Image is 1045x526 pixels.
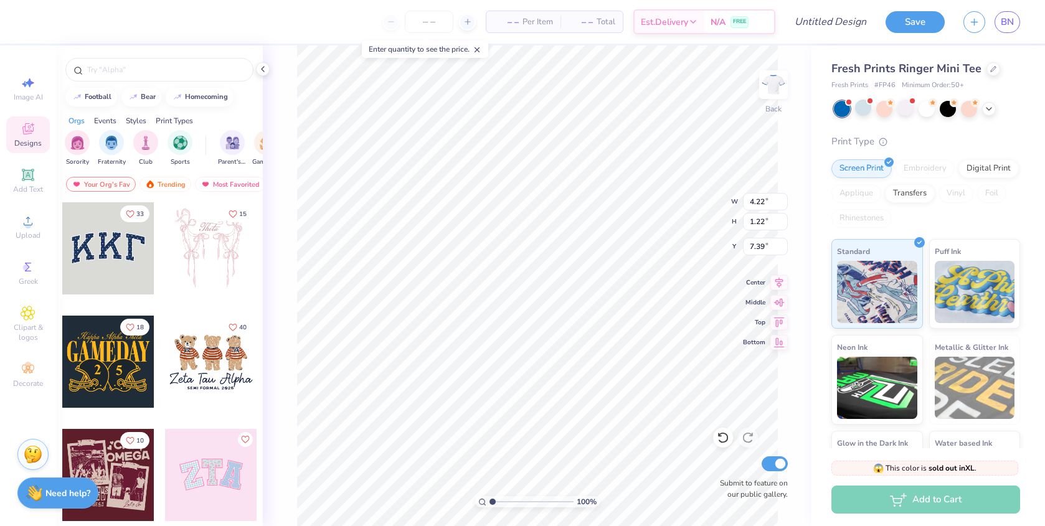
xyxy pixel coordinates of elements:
[568,16,593,29] span: – –
[121,88,161,106] button: bear
[166,88,234,106] button: homecoming
[873,463,976,474] span: This color is .
[837,245,870,258] span: Standard
[885,184,935,203] div: Transfers
[831,134,1020,149] div: Print Type
[935,261,1015,323] img: Puff Ink
[120,205,149,222] button: Like
[65,130,90,167] div: filter for Sorority
[239,324,247,331] span: 40
[837,340,868,354] span: Neon Ink
[136,438,144,444] span: 10
[65,88,117,106] button: football
[405,11,453,33] input: – –
[65,130,90,167] button: filter button
[743,318,765,327] span: Top
[831,209,892,228] div: Rhinestones
[70,136,85,150] img: Sorority Image
[939,184,973,203] div: Vinyl
[225,136,240,150] img: Parent's Weekend Image
[128,93,138,101] img: trend_line.gif
[743,298,765,307] span: Middle
[837,357,917,419] img: Neon Ink
[98,130,126,167] button: filter button
[831,61,981,76] span: Fresh Prints Ringer Mini Tee
[252,157,281,167] span: Game Day
[185,93,228,100] div: homecoming
[69,115,85,126] div: Orgs
[896,159,955,178] div: Embroidery
[141,93,156,100] div: bear
[218,130,247,167] button: filter button
[935,436,992,449] span: Water based Ink
[837,261,917,323] img: Standard
[362,40,488,58] div: Enter quantity to see the price.
[136,324,144,331] span: 18
[139,177,191,192] div: Trending
[218,157,247,167] span: Parent's Weekend
[156,115,193,126] div: Print Types
[6,322,50,342] span: Clipart & logos
[873,463,884,474] span: 😱
[522,16,553,29] span: Per Item
[713,477,788,500] label: Submit to feature on our public gallery.
[935,357,1015,419] img: Metallic & Glitter Ink
[45,487,90,499] strong: Need help?
[66,157,89,167] span: Sorority
[837,436,908,449] span: Glow in the Dark Ink
[874,80,896,91] span: # FP46
[14,92,43,102] span: Image AI
[86,63,245,76] input: Try "Alpha"
[223,319,252,336] button: Like
[929,463,975,473] strong: sold out in XL
[238,432,253,447] button: Like
[120,432,149,449] button: Like
[168,130,192,167] div: filter for Sports
[886,11,945,33] button: Save
[935,340,1008,354] span: Metallic & Glitter Ink
[120,319,149,336] button: Like
[133,130,158,167] button: filter button
[597,16,615,29] span: Total
[145,180,155,189] img: trending.gif
[785,9,876,34] input: Untitled Design
[223,205,252,222] button: Like
[105,136,118,150] img: Fraternity Image
[494,16,519,29] span: – –
[641,16,688,29] span: Est. Delivery
[902,80,964,91] span: Minimum Order: 50 +
[1001,15,1014,29] span: BN
[94,115,116,126] div: Events
[711,16,726,29] span: N/A
[173,93,182,101] img: trend_line.gif
[16,230,40,240] span: Upload
[995,11,1020,33] a: BN
[14,138,42,148] span: Designs
[133,130,158,167] div: filter for Club
[958,159,1019,178] div: Digital Print
[168,130,192,167] button: filter button
[743,338,765,347] span: Bottom
[831,80,868,91] span: Fresh Prints
[139,136,153,150] img: Club Image
[252,130,281,167] button: filter button
[260,136,274,150] img: Game Day Image
[195,177,265,192] div: Most Favorited
[98,157,126,167] span: Fraternity
[831,184,881,203] div: Applique
[173,136,187,150] img: Sports Image
[72,180,82,189] img: most_fav.gif
[85,93,111,100] div: football
[977,184,1006,203] div: Foil
[72,93,82,101] img: trend_line.gif
[13,184,43,194] span: Add Text
[239,211,247,217] span: 15
[66,177,136,192] div: Your Org's Fav
[136,211,144,217] span: 33
[13,378,43,388] span: Decorate
[743,278,765,287] span: Center
[577,496,597,507] span: 100 %
[98,130,126,167] div: filter for Fraternity
[831,159,892,178] div: Screen Print
[171,157,190,167] span: Sports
